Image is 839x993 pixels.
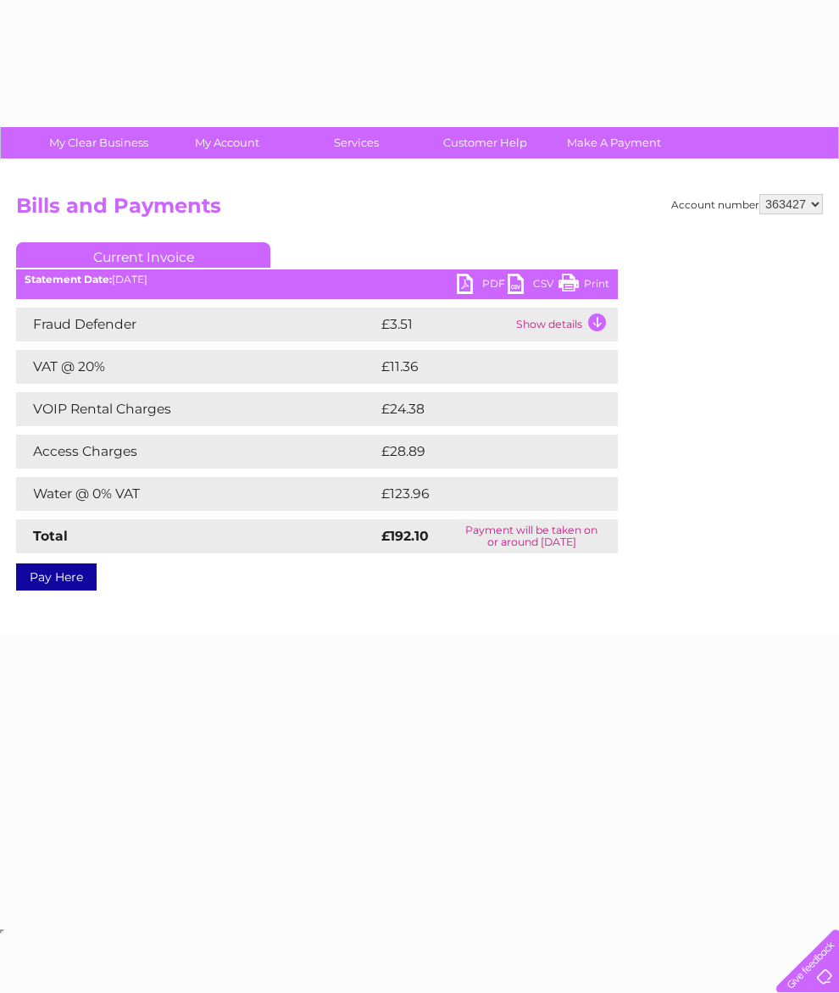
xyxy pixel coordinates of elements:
div: [DATE] [16,274,618,286]
a: Pay Here [16,563,97,591]
a: CSV [508,274,558,298]
td: £3.51 [377,308,512,341]
strong: £192.10 [381,528,429,544]
td: £123.96 [377,477,586,511]
td: Access Charges [16,435,377,469]
td: Payment will be taken on or around [DATE] [446,519,618,553]
td: VAT @ 20% [16,350,377,384]
a: Services [286,127,426,158]
strong: Total [33,528,68,544]
td: £11.36 [377,350,581,384]
h2: Bills and Payments [16,194,823,226]
a: My Clear Business [29,127,169,158]
div: Account number [671,194,823,214]
a: Current Invoice [16,242,270,268]
b: Statement Date: [25,273,112,286]
td: Fraud Defender [16,308,377,341]
td: VOIP Rental Charges [16,392,377,426]
td: Water @ 0% VAT [16,477,377,511]
td: Show details [512,308,618,341]
a: Print [558,274,609,298]
td: £24.38 [377,392,584,426]
a: Customer Help [415,127,555,158]
a: Make A Payment [544,127,684,158]
td: £28.89 [377,435,585,469]
a: PDF [457,274,508,298]
a: My Account [158,127,297,158]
